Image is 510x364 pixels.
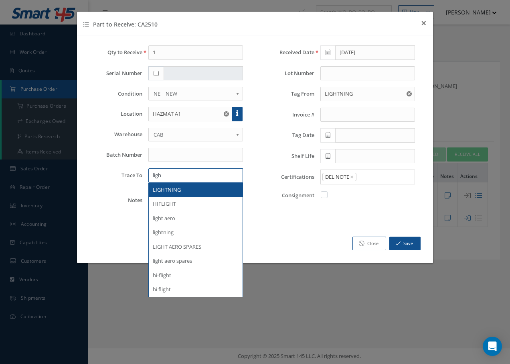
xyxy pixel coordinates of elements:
[224,111,229,117] svg: Reset
[154,130,233,139] span: CAB
[357,173,410,181] input: Search for option
[352,237,386,251] a: Close
[421,16,427,29] span: ×
[261,91,314,97] label: Tag From
[83,20,158,29] h4: Part to Receive: CA2510
[261,112,314,118] label: Invoice #
[222,107,232,121] button: Reset
[389,237,421,251] button: Save
[320,87,415,101] input: Tag From
[89,131,142,137] label: Warehouse
[89,91,142,97] label: Condition
[153,215,175,222] span: light aero
[89,197,142,203] label: Notes
[153,243,201,250] span: LIGHT AERO SPARES
[153,200,176,207] span: HIFLIGHT
[405,87,415,101] button: Reset
[89,111,142,117] label: Location
[261,174,314,180] label: Certifications
[89,70,142,76] label: Serial Number
[89,152,142,158] label: Batch Number
[153,229,174,236] span: lightning
[407,91,412,96] svg: Reset
[350,172,354,181] span: ×
[153,272,171,279] span: hi-flight
[322,173,356,181] span: DEL NOTE
[154,89,233,98] span: NE | NEW
[350,174,354,180] button: Remove option
[148,107,232,121] input: Location
[483,337,502,356] div: Open Intercom Messenger
[89,172,142,178] label: Trace To
[261,70,314,76] label: Lot Number
[261,192,314,198] label: Consignment
[153,257,192,264] span: light aero spares
[261,49,314,55] label: Received Date
[153,186,181,193] span: LIGHTNING
[153,286,171,293] span: hi flight
[261,132,314,138] label: Tag Date
[89,49,142,55] label: Qty to Receive
[261,153,314,159] label: Shelf Life
[148,168,243,183] input: Trace To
